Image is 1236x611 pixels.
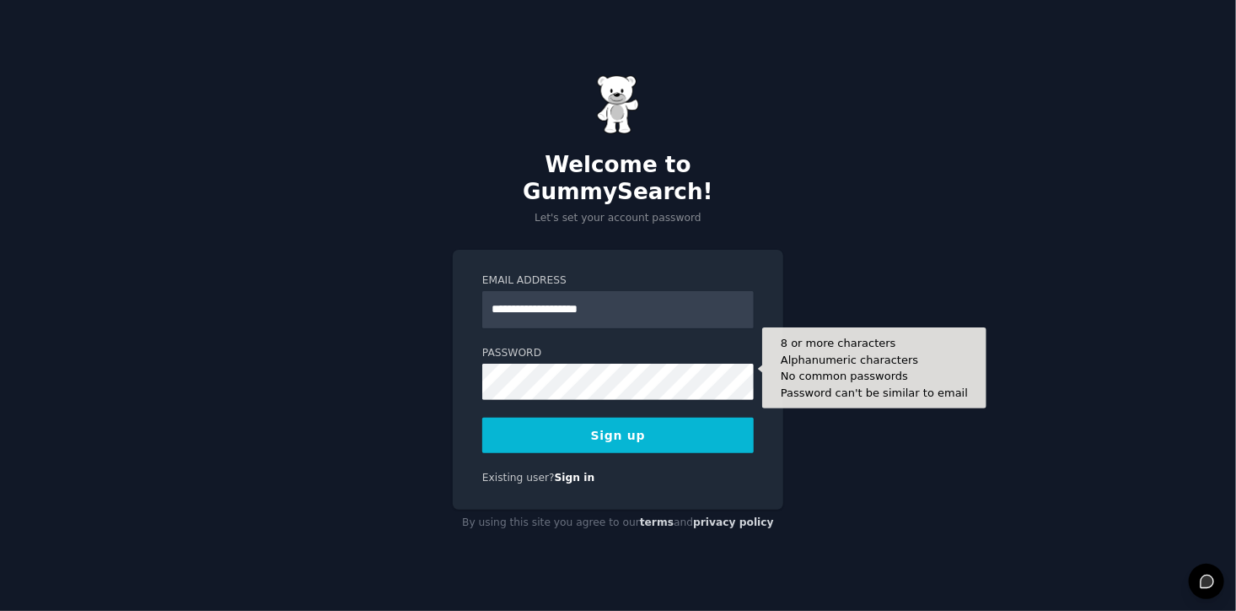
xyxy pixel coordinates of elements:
p: Let's set your account password [453,211,783,226]
label: Password [482,346,754,361]
a: Sign in [555,472,595,484]
a: terms [640,516,674,528]
label: Email Address [482,273,754,289]
span: Existing user? [482,472,555,484]
h2: Welcome to GummySearch! [453,152,783,205]
img: Gummy Bear [597,75,639,134]
a: privacy policy [693,516,774,528]
div: By using this site you agree to our and [453,510,783,537]
button: Sign up [482,418,754,453]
